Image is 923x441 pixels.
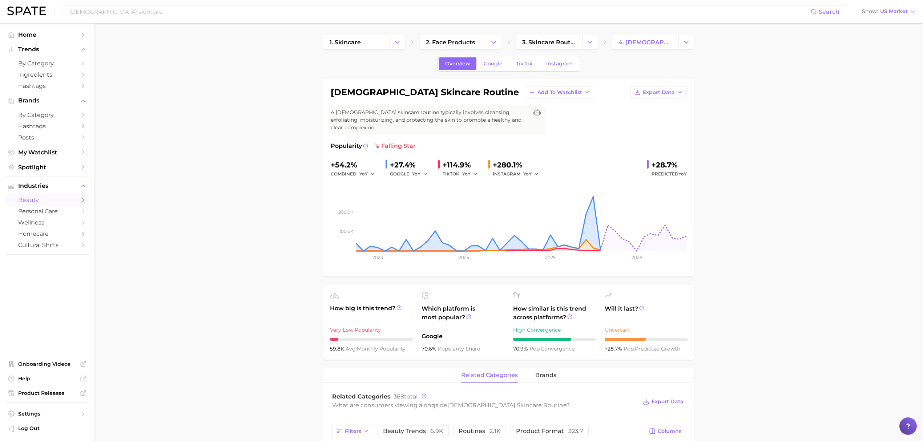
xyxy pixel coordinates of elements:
[6,359,89,369] a: Onboarding Videos
[331,159,380,171] div: +54.2%
[18,390,76,396] span: Product Releases
[632,255,642,260] tspan: 2026
[516,35,582,49] a: 3. skincare routines
[394,393,404,400] span: 368
[6,388,89,398] a: Product Releases
[18,219,76,226] span: wellness
[523,170,539,178] button: YoY
[658,428,681,434] span: Columns
[18,134,76,141] span: Posts
[443,170,483,178] div: TIKTOK
[331,109,528,132] span: A [DEMOGRAPHIC_DATA] skincare routine typically involves cleansing, exfoliating, moisturizing, an...
[18,242,76,248] span: cultural shifts
[645,425,685,437] button: Columns
[516,61,533,67] span: TikTok
[412,171,420,177] span: YoY
[412,170,428,178] button: YoY
[643,89,675,96] span: Export Data
[18,71,76,78] span: Ingredients
[443,159,483,171] div: +114.9%
[537,89,582,96] span: Add to Watchlist
[439,57,476,70] a: Overview
[6,80,89,92] a: Hashtags
[6,95,89,106] button: Brands
[390,35,405,49] button: Change Category
[18,82,76,89] span: Hashtags
[18,60,76,67] span: by Category
[374,142,416,150] span: falling star
[630,86,687,98] button: Export Data
[513,345,529,352] span: 70.9%
[6,408,89,419] a: Settings
[6,109,89,121] a: by Category
[486,35,501,49] button: Change Category
[540,57,579,70] a: Instagram
[513,338,596,341] div: 7 / 10
[345,428,361,434] span: Filters
[6,373,89,384] a: Help
[18,425,83,432] span: Log Out
[390,170,432,178] div: GOOGLE
[513,325,596,334] div: High Convergence
[6,121,89,132] a: Hashtags
[330,39,361,46] span: 1. skincare
[6,69,89,80] a: Ingredients
[18,208,76,215] span: personal care
[484,61,503,67] span: Google
[359,171,368,177] span: YoY
[330,338,413,341] div: 1 / 10
[546,61,573,67] span: Instagram
[516,428,583,434] span: product format
[477,57,509,70] a: Google
[18,112,76,118] span: by Category
[462,170,478,178] button: YoY
[459,428,501,434] span: routines
[6,239,89,251] a: cultural shifts
[862,9,878,13] span: Show
[332,393,391,400] span: Related Categories
[513,304,596,322] span: How similar is this trend across platforms?
[346,345,406,352] span: monthly popularity
[383,428,443,434] span: beauty trends
[489,428,501,434] span: 2.1k
[18,197,76,203] span: beauty
[422,304,504,328] span: Which platform is most popular?
[652,159,687,171] div: +28.7%
[422,345,438,352] span: 70.6%
[6,181,89,191] button: Industries
[523,171,532,177] span: YoY
[359,170,375,178] button: YoY
[430,428,443,434] span: 6.9k
[641,397,685,407] button: Export Data
[331,142,362,150] span: Popularity
[6,44,89,55] button: Trends
[605,304,688,322] span: Will it last?
[394,393,418,400] span: total
[18,375,76,382] span: Help
[332,400,637,410] div: What are consumers viewing alongside ?
[6,228,89,239] a: homecare
[612,35,678,49] a: 4. [DEMOGRAPHIC_DATA] skincare routine
[18,97,76,104] span: Brands
[6,58,89,69] a: by Category
[6,132,89,143] a: Posts
[618,39,672,46] span: 4. [DEMOGRAPHIC_DATA] skincare routine
[6,29,89,40] a: Home
[624,345,680,352] span: predicted growth
[605,325,688,334] div: Uncertain
[880,9,908,13] span: US Market
[6,194,89,206] a: beauty
[323,35,390,49] a: 1. skincare
[819,8,839,15] span: Search
[459,255,469,260] tspan: 2024
[7,7,46,15] img: SPATE
[390,159,432,171] div: +27.4%
[461,372,518,379] span: related categories
[330,345,346,352] span: 59.8k
[535,372,556,379] span: brands
[6,206,89,217] a: personal care
[6,147,89,158] a: My Watchlist
[529,345,541,352] abbr: popularity index
[331,170,380,178] div: combined
[605,338,688,341] div: 5 / 10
